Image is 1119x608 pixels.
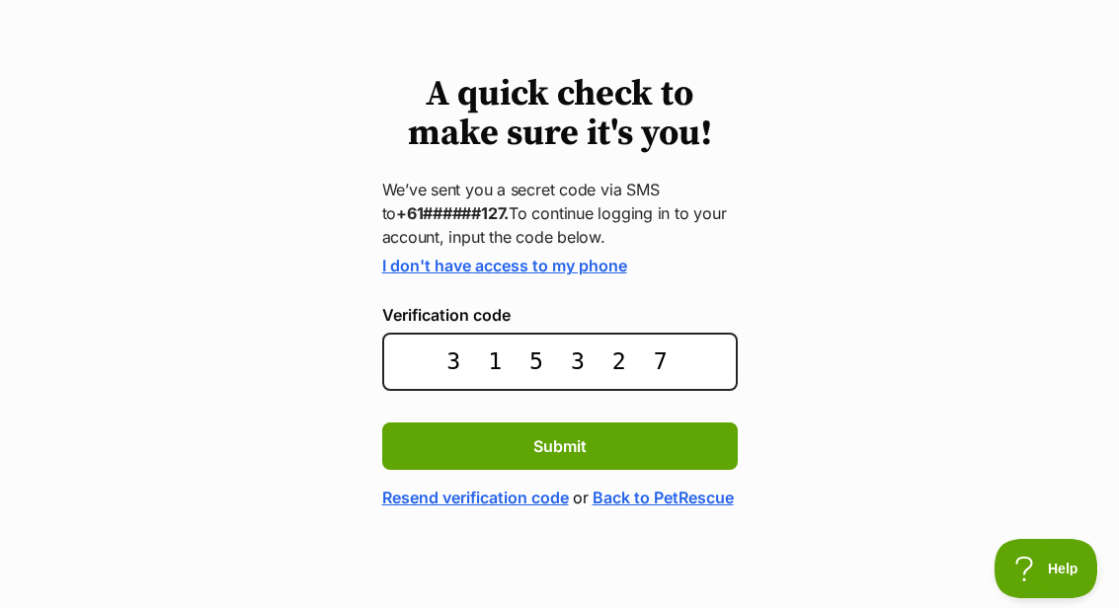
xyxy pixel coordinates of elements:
a: Resend verification code [382,486,569,509]
a: Back to PetRescue [593,486,734,509]
p: We’ve sent you a secret code via SMS to To continue logging in to your account, input the code be... [382,178,738,249]
h1: A quick check to make sure it's you! [382,75,738,154]
span: Submit [533,434,587,458]
span: or [573,486,589,509]
strong: +61######127. [396,203,509,223]
button: Submit [382,422,738,470]
iframe: Help Scout Beacon - Open [995,539,1099,598]
input: Enter the 6-digit verification code sent to your device [382,333,738,391]
a: I don't have access to my phone [382,256,627,275]
label: Verification code [382,306,738,324]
